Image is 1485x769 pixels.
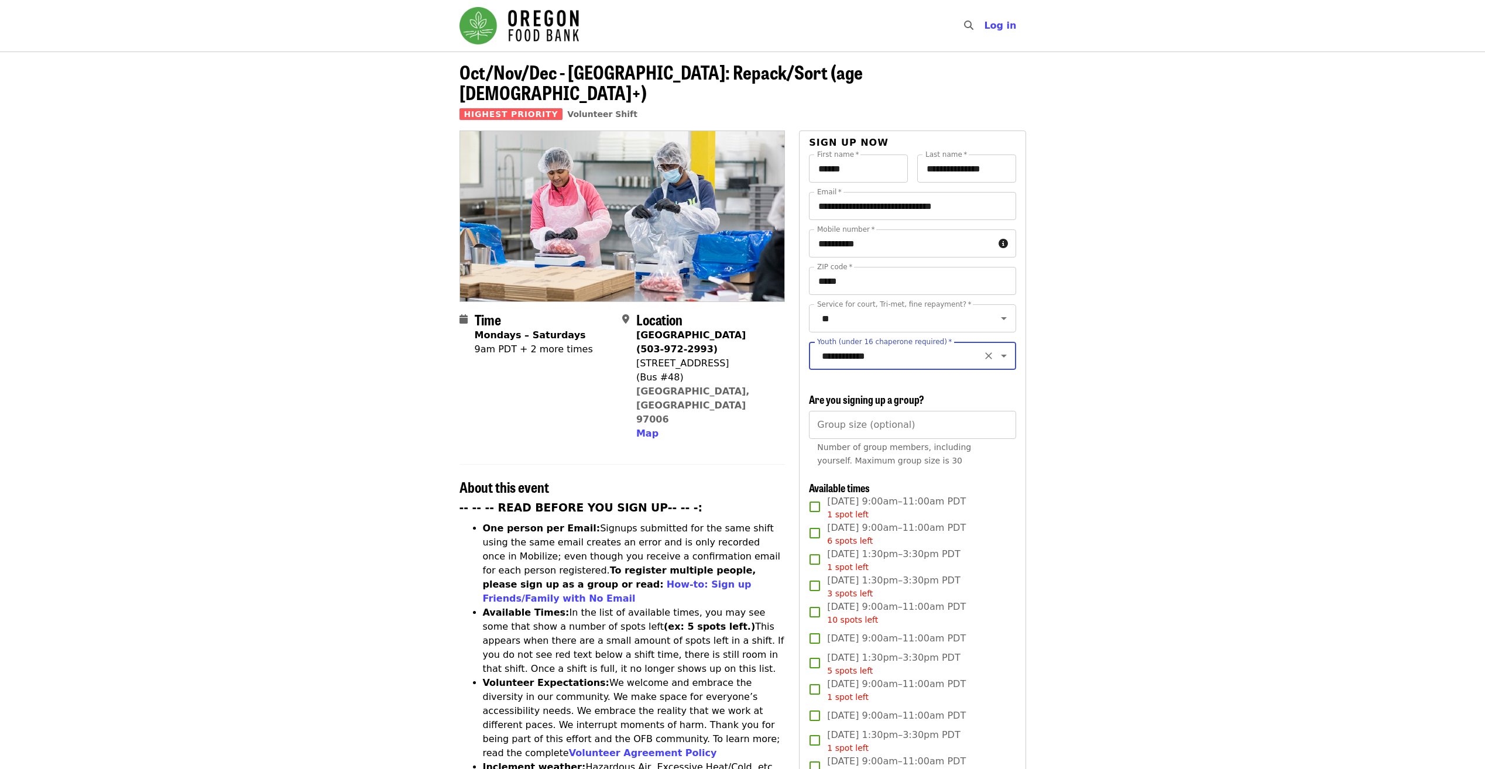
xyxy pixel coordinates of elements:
[827,728,960,754] span: [DATE] 1:30pm–3:30pm PDT
[827,547,960,574] span: [DATE] 1:30pm–3:30pm PDT
[459,502,703,514] strong: -- -- -- READ BEFORE YOU SIGN UP-- -- -:
[827,562,869,572] span: 1 spot left
[622,314,629,325] i: map-marker-alt icon
[483,676,786,760] li: We welcome and embrace the diversity in our community. We make space for everyone’s accessibility...
[984,20,1016,31] span: Log in
[664,621,755,632] strong: (ex: 5 spots left.)
[483,606,786,676] li: In the list of available times, you may see some that show a number of spots left This appears wh...
[827,615,878,624] span: 10 spots left
[809,480,870,495] span: Available times
[809,411,1016,439] input: [object Object]
[827,677,966,703] span: [DATE] 9:00am–11:00am PDT
[459,58,863,106] span: Oct/Nov/Dec - [GEOGRAPHIC_DATA]: Repack/Sort (age [DEMOGRAPHIC_DATA]+)
[483,677,610,688] strong: Volunteer Expectations:
[567,109,637,119] a: Volunteer Shift
[475,342,593,356] div: 9am PDT + 2 more times
[636,309,683,329] span: Location
[925,151,967,158] label: Last name
[809,155,908,183] input: First name
[636,386,750,425] a: [GEOGRAPHIC_DATA], [GEOGRAPHIC_DATA] 97006
[817,301,972,308] label: Service for court, Tri-met, fine repayment?
[809,192,1016,220] input: Email
[809,137,889,148] span: Sign up now
[817,151,859,158] label: First name
[827,510,869,519] span: 1 spot left
[975,14,1026,37] button: Log in
[817,442,971,465] span: Number of group members, including yourself. Maximum group size is 30
[817,263,852,270] label: ZIP code
[827,651,960,677] span: [DATE] 1:30pm–3:30pm PDT
[636,329,746,355] strong: [GEOGRAPHIC_DATA] (503-972-2993)
[827,574,960,600] span: [DATE] 1:30pm–3:30pm PDT
[996,348,1012,364] button: Open
[827,589,873,598] span: 3 spots left
[827,631,966,646] span: [DATE] 9:00am–11:00am PDT
[483,607,570,618] strong: Available Times:
[636,428,659,439] span: Map
[459,108,563,120] span: Highest Priority
[817,226,874,233] label: Mobile number
[827,536,873,545] span: 6 spots left
[483,521,786,606] li: Signups submitted for the same shift using the same email creates an error and is only recorded o...
[569,747,717,758] a: Volunteer Agreement Policy
[483,565,756,590] strong: To register multiple people, please sign up as a group or read:
[996,310,1012,327] button: Open
[483,523,601,534] strong: One person per Email:
[483,579,752,604] a: How-to: Sign up Friends/Family with No Email
[809,267,1016,295] input: ZIP code
[827,600,966,626] span: [DATE] 9:00am–11:00am PDT
[980,12,990,40] input: Search
[827,495,966,521] span: [DATE] 9:00am–11:00am PDT
[817,188,842,195] label: Email
[827,743,869,753] span: 1 spot left
[827,692,869,702] span: 1 spot left
[827,709,966,723] span: [DATE] 9:00am–11:00am PDT
[636,427,659,441] button: Map
[475,309,501,329] span: Time
[827,666,873,675] span: 5 spots left
[459,476,549,497] span: About this event
[827,521,966,547] span: [DATE] 9:00am–11:00am PDT
[809,229,993,258] input: Mobile number
[809,392,924,407] span: Are you signing up a group?
[964,20,973,31] i: search icon
[636,356,776,370] div: [STREET_ADDRESS]
[817,338,952,345] label: Youth (under 16 chaperone required)
[999,238,1008,249] i: circle-info icon
[917,155,1016,183] input: Last name
[980,348,997,364] button: Clear
[459,314,468,325] i: calendar icon
[459,7,579,44] img: Oregon Food Bank - Home
[636,370,776,384] div: (Bus #48)
[475,329,586,341] strong: Mondays – Saturdays
[460,131,785,301] img: Oct/Nov/Dec - Beaverton: Repack/Sort (age 10+) organized by Oregon Food Bank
